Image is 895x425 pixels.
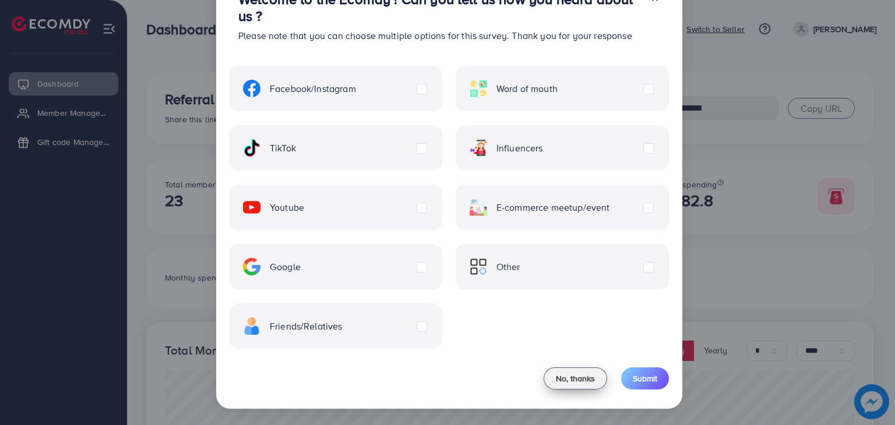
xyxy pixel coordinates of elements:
[270,82,356,95] span: Facebook/Instagram
[621,367,669,389] button: Submit
[243,317,260,335] img: ic-freind.8e9a9d08.svg
[243,258,260,275] img: ic-google.5bdd9b68.svg
[470,199,487,216] img: ic-ecommerce.d1fa3848.svg
[556,373,595,384] span: No, thanks
[270,201,304,214] span: Youtube
[496,141,543,155] span: Influencers
[496,201,610,214] span: E-commerce meetup/event
[496,260,520,274] span: Other
[243,139,260,157] img: ic-tiktok.4b20a09a.svg
[470,139,487,157] img: ic-influencers.a620ad43.svg
[496,82,558,95] span: Word of mouth
[544,367,607,389] button: No, thanks
[270,141,296,155] span: TikTok
[243,80,260,97] img: ic-facebook.134605ef.svg
[243,199,260,216] img: ic-youtube.715a0ca2.svg
[238,29,641,42] p: Please note that you can choose multiple options for this survey. Thank you for your response
[633,373,657,384] span: Submit
[470,258,487,275] img: ic-other.99c3e012.svg
[470,80,487,97] img: ic-word-of-mouth.a439123d.svg
[270,320,343,333] span: Friends/Relatives
[270,260,301,274] span: Google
